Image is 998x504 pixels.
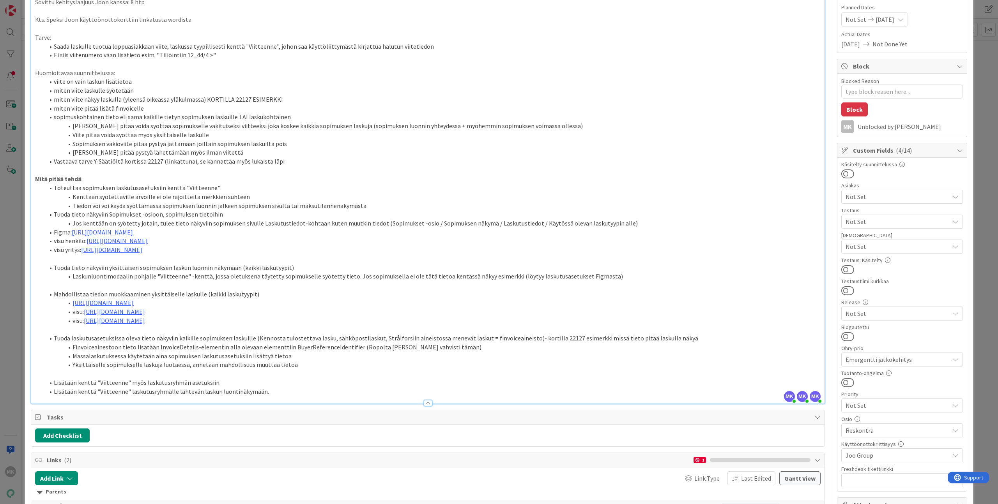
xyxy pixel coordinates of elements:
span: Not Set [846,15,866,24]
span: Custom Fields [853,146,953,155]
div: Käyttöönottokriittisyys [841,441,963,447]
li: viite on vain laskun lisätietoa [44,77,821,86]
li: Lisätään kenttä "Viitteenne" laskutusryhmälle lähtevän laskun luontinäkymään. [44,387,821,396]
span: Not Set [846,217,949,226]
div: Ohry-prio [841,345,963,351]
span: Not Set [846,309,949,318]
li: Laskunluontimodaalin pohjalle "Viitteenne" -kenttä, jossa oletuksena täytetty sopimukselle syötet... [44,272,821,281]
a: [URL][DOMAIN_NAME] [72,228,133,236]
div: MK [841,120,854,133]
li: visu yritys: [44,245,821,254]
li: Kenttään syötettäville arvoille ei ole rajoitteita merkkien suhteen [44,192,821,201]
span: Not Set [846,242,949,251]
div: 1 [694,457,706,463]
li: Lisätään kenttä "Viitteenne" myös laskutusryhmän asetuksiin. [44,378,821,387]
div: Käsitelty suunnittelussa [841,162,963,167]
li: Yksittäiselle sopimukselle laskuja luotaessa, annetaan mahdollisuus muuttaa tietoa [44,360,821,369]
li: Tuoda tieto näkyviin Sopimukset -osioon, sopimuksen tietoihin [44,210,821,219]
span: Block [853,62,953,71]
li: Vastaava tarve Y-Säätiöltä kortissa 22127 (linkattuna), se kannattaa myös lukaista läpi [44,157,821,166]
li: Saada laskulle tuotua loppuasiakkaan viite, laskussa tyypillisesti kenttä "Viitteenne", johon saa... [44,42,821,51]
span: Not Done Yet [872,39,908,49]
span: Joo Group [846,451,949,460]
li: Mahdollistaa tiedon muokkaaminen yksittäiselle laskulle (kaikki laskutyypit) [44,290,821,299]
li: visu: [44,307,821,316]
p: Kts. Speksi Joon käyttöönottokorttiin linkatusta wordista [35,15,821,24]
span: MK [797,391,808,402]
div: Blogautettu [841,324,963,330]
div: Testaus [841,208,963,213]
div: Release [841,300,963,305]
span: Last Edited [741,474,771,483]
li: Figma: [44,228,821,237]
span: Not Set [846,192,949,201]
div: [DEMOGRAPHIC_DATA] [841,233,963,238]
li: visu henkilö: [44,236,821,245]
a: [URL][DOMAIN_NAME] [73,299,134,307]
li: Tiedon voi voi käydä syöttämässä sopimuksen luonnin jälkeen sopimuksen sivulta tai maksutilannenä... [44,201,821,210]
li: sopimuskohtainen tieto eli sama kaikille tietyn sopimuksen laskuille TAI laskukohtainen [44,113,821,122]
span: ( 2 ) [64,456,71,464]
button: Block [841,102,868,116]
li: Tuoda laskutusasetuksissa oleva tieto näkyviin kaikille sopimuksen laskuille (Kennosta tulostetta... [44,334,821,343]
span: Not Set [846,400,945,411]
li: [PERSON_NAME] pitää pystyä lähettämään myös ilman viitettä [44,148,821,157]
button: Add Link [35,471,78,485]
li: Toteuttaa sopimuksen laskutusasetuksiin kenttä "Viitteenne" [44,183,821,192]
p: : [35,174,821,183]
li: Ei siis viitenumero vaan lisätieto esim. "Tiliöintiin 12_44/4 >" [44,51,821,60]
label: Blocked Reason [841,78,879,85]
span: Planned Dates [841,4,963,12]
li: miten viite laskulle syötetään [44,86,821,95]
button: Last Edited [727,471,775,485]
button: Add Checklist [35,428,90,442]
span: MK [784,391,795,402]
div: Priority [841,391,963,397]
div: Tuotanto-ongelma [841,370,963,376]
li: Tuoda tieto näkyviin yksittäisen sopimuksen laskun luonnin näkymään (kaikki laskutyypit) [44,263,821,272]
div: Unblocked by [PERSON_NAME] [858,123,963,130]
a: [URL][DOMAIN_NAME] [81,246,142,254]
a: [URL][DOMAIN_NAME] [84,308,145,315]
div: Osio [841,416,963,422]
span: Link Type [694,474,720,483]
li: Finvoiceainestoon tieto lisätään InvoiceDetails-elementin alla olevaan elementtiin BuyerReference... [44,343,821,352]
span: Support [16,1,35,11]
li: Sopimuksen vakioviite pitää pystyä jättämään joiltain sopimuksen laskuilta pois [44,139,821,148]
span: Emergentti jatkokehitys [846,354,945,365]
a: [URL][DOMAIN_NAME] [87,237,148,245]
li: [PERSON_NAME] pitää voida syöttää sopimukselle vakituiseksi viitteeksi joka koskee kaikkia sopimu... [44,122,821,130]
div: Testaustiimi kurkkaa [841,278,963,284]
span: ( 4/14 ) [896,146,912,154]
li: Jos kenttään on syötetty jotain, tulee tieto näkyviin sopimuksen sivulle Laskutustiedot-kohtaan k... [44,219,821,228]
p: Tarve: [35,33,821,42]
div: Asiakas [841,183,963,188]
div: Testaus: Käsitelty [841,257,963,263]
li: Massalaskutuksessa käytetään aina sopimuksen laskutusasetuksiin lisättyä tietoa [44,352,821,361]
li: visu: [44,316,821,325]
li: Viite pitää voida syöttää myös yksittäiselle laskulle [44,130,821,139]
span: Actual Dates [841,30,963,39]
span: Reskontra [846,426,949,435]
p: Huomioitavaa suunnittelussa: [35,69,821,78]
li: miten viite pitää lisätä finvoicelle [44,104,821,113]
div: Parents [37,488,819,496]
a: [URL][DOMAIN_NAME] [84,317,145,324]
span: Tasks [47,412,810,422]
li: miten viite näkyy laskulla (yleensä oikeassa yläkulmassa) KORTILLA 22127 ESIMERKKI [44,95,821,104]
strong: Mitä pitää tehdä [35,175,81,183]
span: [DATE] [841,39,860,49]
span: Links [47,455,690,465]
button: Gantt View [779,471,821,485]
span: MK [810,391,821,402]
div: Freshdesk tikettilinkki [841,466,963,472]
span: [DATE] [876,15,894,24]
